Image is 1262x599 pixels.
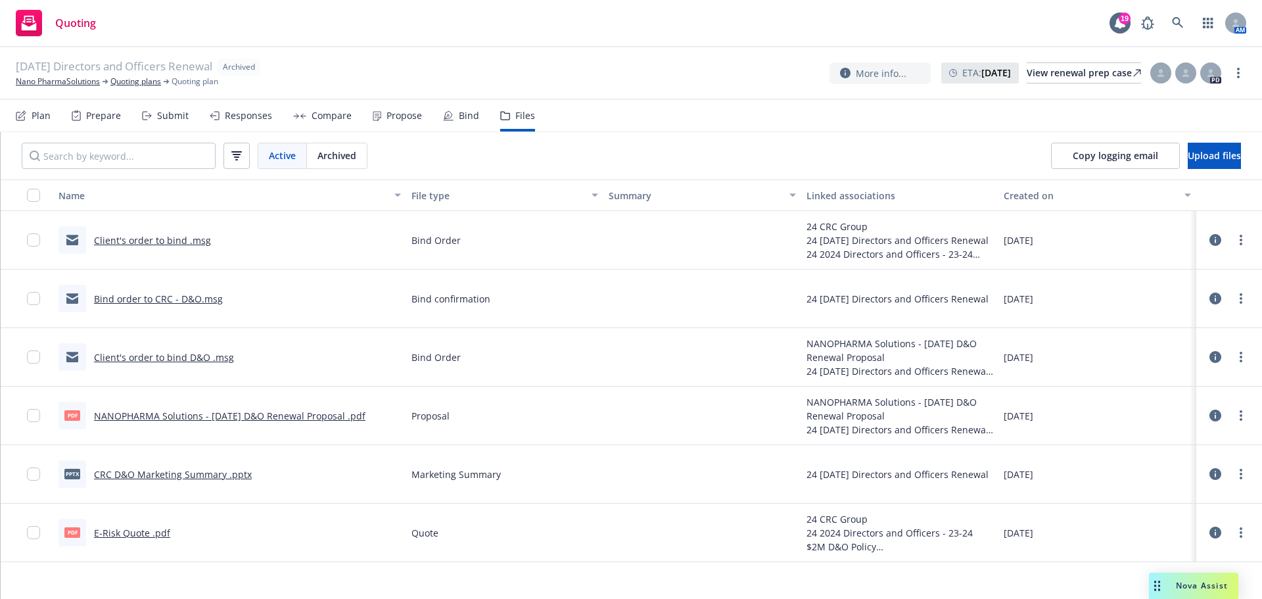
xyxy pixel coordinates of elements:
a: Report a Bug [1134,10,1161,36]
a: Switch app [1195,10,1221,36]
span: Bind confirmation [411,292,490,306]
div: Bind [459,110,479,121]
button: Created on [998,180,1196,211]
div: NANOPHARMA Solutions - [DATE] D&O Renewal Proposal [806,395,994,423]
span: [DATE] [1004,350,1033,364]
div: 24 CRC Group [806,512,994,526]
span: pdf [64,527,80,537]
div: 24 CRC Group [806,220,994,233]
div: Files [515,110,535,121]
div: Plan [32,110,51,121]
button: Summary [603,180,801,211]
div: 24 2024 Directors and Officers - 23-24 $2M D&O Policy [806,526,994,554]
input: Search by keyword... [22,143,216,169]
div: Prepare [86,110,121,121]
div: 19 [1119,12,1131,24]
div: Created on [1004,189,1177,203]
a: more [1233,349,1249,365]
span: [DATE] [1004,409,1033,423]
button: Copy logging email [1051,143,1180,169]
a: Quoting [11,5,101,41]
input: Toggle Row Selected [27,467,40,481]
div: 24 2024 Directors and Officers - 23-24 $2M D&O Policy [806,247,994,261]
button: Linked associations [801,180,999,211]
span: Proposal [411,409,450,423]
span: Archived [223,61,255,73]
span: [DATE] [1004,467,1033,481]
input: Select all [27,189,40,202]
div: 24 [DATE] Directors and Officers Renewal [806,292,989,306]
a: Search [1165,10,1191,36]
a: View renewal prep case [1027,62,1141,84]
span: Upload files [1188,149,1241,162]
button: More info... [830,62,931,84]
div: Responses [225,110,272,121]
input: Toggle Row Selected [27,526,40,539]
span: More info... [856,66,906,80]
span: Quoting plan [172,76,218,87]
span: [DATE] [1004,233,1033,247]
span: Archived [317,149,356,162]
div: Name [58,189,386,203]
span: [DATE] [1004,526,1033,540]
span: [DATE] [1004,292,1033,306]
input: Toggle Row Selected [27,292,40,305]
span: Nova Assist [1176,580,1228,591]
a: NANOPHARMA Solutions - [DATE] D&O Renewal Proposal .pdf [94,410,365,422]
div: File type [411,189,584,203]
span: Quoting [55,18,96,28]
a: Quoting plans [110,76,161,87]
div: 24 [DATE] Directors and Officers Renewal [806,423,994,437]
button: Nova Assist [1149,573,1238,599]
strong: [DATE] [981,66,1011,79]
input: Toggle Row Selected [27,409,40,422]
a: E-Risk Quote .pdf [94,527,170,539]
span: ETA : [962,66,1011,80]
input: Toggle Row Selected [27,233,40,247]
span: pdf [64,410,80,420]
span: Active [269,149,296,162]
a: Client's order to bind D&O .msg [94,351,234,364]
span: [DATE] Directors and Officers Renewal [16,59,212,76]
a: Nano PharmaSolutions [16,76,100,87]
a: more [1233,232,1249,248]
div: 24 [DATE] Directors and Officers Renewal [806,233,994,247]
a: Bind order to CRC - D&O.msg [94,293,223,305]
div: NANOPHARMA Solutions - [DATE] D&O Renewal Proposal [806,337,994,364]
span: Bind Order [411,233,461,247]
a: Client's order to bind .msg [94,234,211,247]
span: Quote [411,526,438,540]
div: Drag to move [1149,573,1165,599]
button: Upload files [1188,143,1241,169]
a: more [1233,466,1249,482]
a: CRC D&O Marketing Summary .pptx [94,468,252,481]
a: more [1230,65,1246,81]
input: Toggle Row Selected [27,350,40,364]
span: Copy logging email [1073,149,1158,162]
div: View renewal prep case [1027,63,1141,83]
span: Marketing Summary [411,467,501,481]
div: Summary [609,189,782,203]
span: pptx [64,469,80,479]
div: Compare [312,110,352,121]
div: Linked associations [806,189,994,203]
div: 24 [DATE] Directors and Officers Renewal [806,364,994,378]
a: more [1233,408,1249,423]
span: Bind Order [411,350,461,364]
a: more [1233,525,1249,540]
div: 24 [DATE] Directors and Officers Renewal [806,467,989,481]
a: more [1233,291,1249,306]
div: Propose [386,110,422,121]
div: Submit [157,110,189,121]
button: Name [53,180,406,211]
button: File type [406,180,604,211]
